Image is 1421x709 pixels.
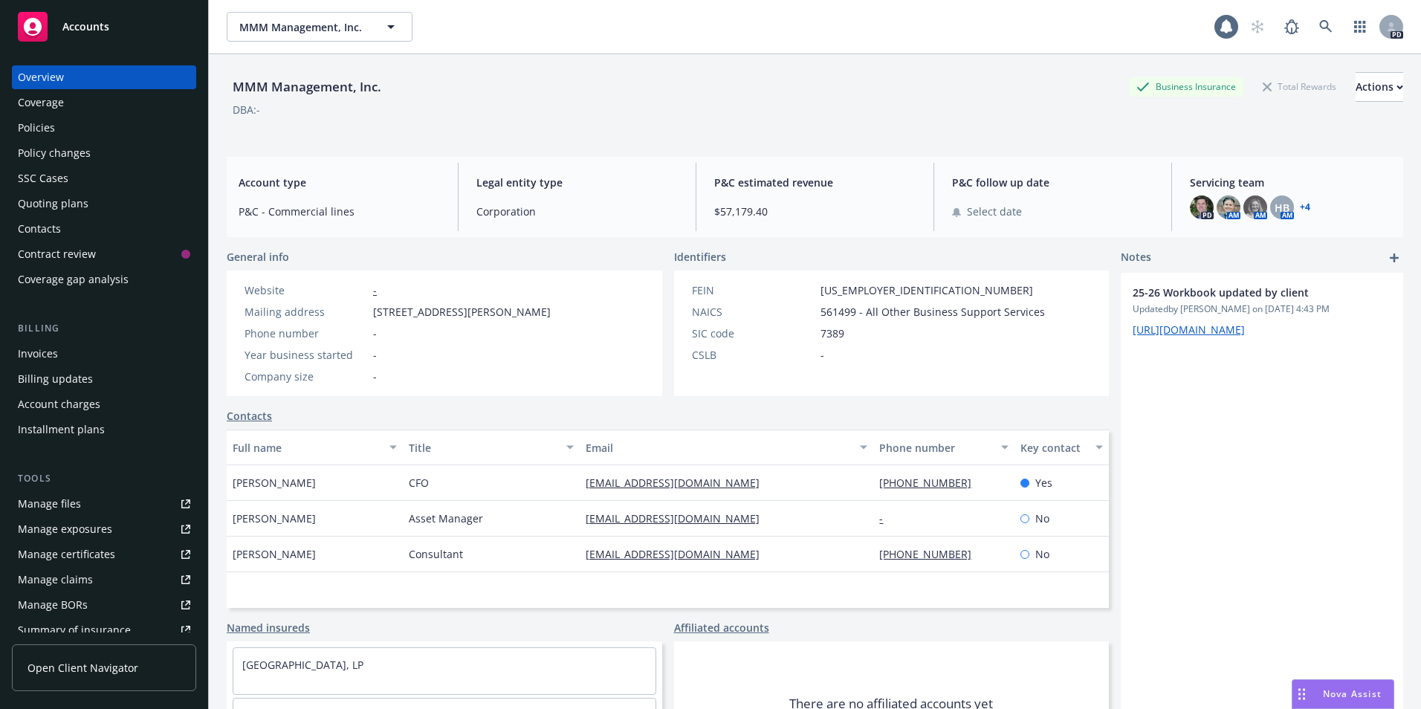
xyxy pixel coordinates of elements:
span: [PERSON_NAME] [233,546,316,562]
a: Policies [12,116,196,140]
span: 25-26 Workbook updated by client [1133,285,1353,300]
a: Manage certificates [12,543,196,566]
span: Notes [1121,249,1151,267]
a: [PHONE_NUMBER] [879,547,983,561]
span: Legal entity type [476,175,678,190]
a: - [373,283,377,297]
span: Nova Assist [1323,687,1382,700]
span: No [1035,511,1049,526]
div: Title [409,440,557,456]
a: Manage BORs [12,593,196,617]
span: Account type [239,175,440,190]
span: - [373,326,377,341]
button: Phone number [873,430,1014,465]
button: Key contact [1014,430,1109,465]
span: Identifiers [674,249,726,265]
div: Phone number [245,326,367,341]
a: Affiliated accounts [674,620,769,635]
button: Nova Assist [1292,679,1394,709]
span: HB [1275,200,1289,216]
div: Manage exposures [18,517,112,541]
span: [STREET_ADDRESS][PERSON_NAME] [373,304,551,320]
div: NAICS [692,304,815,320]
a: [PHONE_NUMBER] [879,476,983,490]
a: Account charges [12,392,196,416]
a: Invoices [12,342,196,366]
span: Servicing team [1190,175,1391,190]
span: - [373,347,377,363]
a: Quoting plans [12,192,196,216]
div: Full name [233,440,381,456]
div: FEIN [692,282,815,298]
a: Policy changes [12,141,196,165]
a: Overview [12,65,196,89]
div: CSLB [692,347,815,363]
a: Named insureds [227,620,310,635]
a: Summary of insurance [12,618,196,642]
a: Accounts [12,6,196,48]
span: Asset Manager [409,511,483,526]
div: Coverage [18,91,64,114]
span: Select date [967,204,1022,219]
a: Contract review [12,242,196,266]
div: Contract review [18,242,96,266]
span: Yes [1035,475,1052,491]
span: MMM Management, Inc. [239,19,368,35]
a: Manage claims [12,568,196,592]
div: SIC code [692,326,815,341]
a: Coverage gap analysis [12,268,196,291]
a: Billing updates [12,367,196,391]
span: [US_EMPLOYER_IDENTIFICATION_NUMBER] [820,282,1033,298]
a: Contacts [12,217,196,241]
a: add [1385,249,1403,267]
div: Company size [245,369,367,384]
div: Key contact [1020,440,1087,456]
div: SSC Cases [18,166,68,190]
div: Manage claims [18,568,93,592]
span: 7389 [820,326,844,341]
div: Email [586,440,852,456]
a: [GEOGRAPHIC_DATA], LP [242,658,363,672]
div: Billing updates [18,367,93,391]
a: SSC Cases [12,166,196,190]
span: CFO [409,475,429,491]
div: Overview [18,65,64,89]
div: Business Insurance [1129,77,1243,96]
div: Manage certificates [18,543,115,566]
div: Billing [12,321,196,336]
a: - [879,511,895,525]
span: Accounts [62,21,109,33]
span: General info [227,249,289,265]
a: Manage exposures [12,517,196,541]
span: P&C estimated revenue [714,175,916,190]
div: Phone number [879,440,992,456]
span: [PERSON_NAME] [233,511,316,526]
div: Actions [1356,73,1403,101]
a: [URL][DOMAIN_NAME] [1133,323,1245,337]
div: 25-26 Workbook updated by clientUpdatedby [PERSON_NAME] on [DATE] 4:43 PM[URL][DOMAIN_NAME] [1121,273,1403,349]
a: Switch app [1345,12,1375,42]
div: Total Rewards [1255,77,1344,96]
button: Title [403,430,579,465]
div: Year business started [245,347,367,363]
div: Quoting plans [18,192,88,216]
span: Updated by [PERSON_NAME] on [DATE] 4:43 PM [1133,302,1391,316]
div: Account charges [18,392,100,416]
a: [EMAIL_ADDRESS][DOMAIN_NAME] [586,476,771,490]
div: Website [245,282,367,298]
div: Mailing address [245,304,367,320]
div: Coverage gap analysis [18,268,129,291]
span: Corporation [476,204,678,219]
span: Consultant [409,546,463,562]
img: photo [1190,195,1214,219]
button: Email [580,430,874,465]
div: DBA: - [233,102,260,117]
div: Policies [18,116,55,140]
button: Full name [227,430,403,465]
a: +4 [1300,203,1310,212]
a: Contacts [227,408,272,424]
span: - [373,369,377,384]
span: No [1035,546,1049,562]
div: Summary of insurance [18,618,131,642]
